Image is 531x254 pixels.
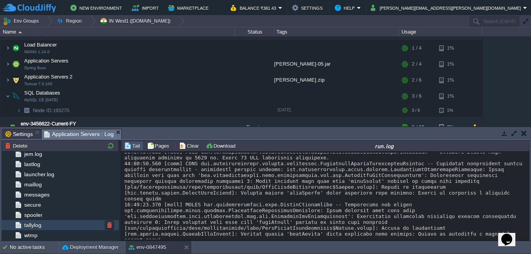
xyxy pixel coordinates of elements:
img: AMDAwAAAACH5BAEAAAAALAAAAAABAAEAAAICRAEAOw== [16,104,21,116]
div: 3 / 6 [412,88,422,104]
span: Application Servers [23,57,70,64]
div: 1% [439,72,465,88]
button: [PERSON_NAME][EMAIL_ADDRESS][PERSON_NAME][DOMAIN_NAME] [371,3,523,13]
button: Clear [179,142,201,149]
div: run.log [241,143,528,149]
a: secure [23,201,42,208]
a: SQL DatabasesMySQL CE [DATE] [23,90,61,96]
a: launcher.log [23,171,56,178]
div: 1% [439,104,465,116]
img: AMDAwAAAACH5BAEAAAAALAAAAAABAAEAAAICRAEAOw== [5,56,10,72]
div: No active tasks [10,241,59,254]
span: Application Servers 2 [23,73,74,80]
button: New Environment [70,3,124,13]
img: AMDAwAAAACH5BAEAAAAALAAAAAABAAEAAAICRAEAOw== [5,40,10,56]
button: Pages [147,142,172,149]
span: Application Servers : Log [44,129,114,139]
img: AMDAwAAAACH5BAEAAAAALAAAAAABAAEAAAICRAEAOw== [5,72,10,88]
div: Status [235,27,274,36]
div: Running [235,117,274,138]
img: AMDAwAAAACH5BAEAAAAALAAAAAABAAEAAAICRAEAOw== [5,88,10,104]
div: 8 / 20 [412,117,424,138]
button: Delete [5,142,30,149]
a: lastlog [23,161,41,168]
a: jem.log [23,150,43,157]
img: AMDAwAAAACH5BAEAAAAALAAAAAABAAEAAAICRAEAOw== [11,88,22,104]
span: Settings [5,129,33,139]
img: AMDAwAAAACH5BAEAAAAALAAAAAABAAEAAAICRAEAOw== [0,117,7,138]
span: NGINX 1.24.0 [24,50,50,54]
span: SQL Databases [23,89,61,96]
button: Help [335,3,357,13]
span: Node ID: [33,107,53,113]
a: tallylog [23,222,43,229]
button: Region [57,16,84,27]
img: AMDAwAAAACH5BAEAAAAALAAAAAABAAEAAAICRAEAOw== [18,31,22,33]
div: Usage [400,27,482,36]
a: Application ServersSpring Boot [23,58,70,64]
img: CloudJiffy [3,3,56,13]
span: Load Balancer [23,41,58,48]
button: IN West1 ([DOMAIN_NAME]) [100,16,173,27]
div: 3 / 6 [412,104,420,116]
button: Env Groups [3,16,41,27]
div: 1 / 4 [412,40,422,56]
div: 1% [439,40,465,56]
a: maillog [23,181,43,188]
button: Tail [124,142,142,149]
span: [DATE] [278,107,291,112]
div: [PERSON_NAME].zip [274,72,399,88]
div: 2 / 4 [412,56,422,72]
button: Settings [292,3,325,13]
img: AMDAwAAAACH5BAEAAAAALAAAAAABAAEAAAICRAEAOw== [11,40,22,56]
button: Balance ₹381.43 [231,3,278,13]
span: MySQL CE [DATE] [24,98,58,102]
span: Spring Boot [24,66,46,70]
button: Marketplace [168,3,211,13]
a: Application Servers 2Tomcat 7.0.100 [23,74,74,80]
img: AMDAwAAAACH5BAEAAAAALAAAAAABAAEAAAICRAEAOw== [11,72,22,88]
div: 2 / 6 [412,72,422,88]
img: AMDAwAAAACH5BAEAAAAALAAAAAABAAEAAAICRAEAOw== [21,104,32,116]
div: 1% [439,88,465,104]
div: 1% [439,56,465,72]
a: messages [23,191,51,198]
div: 2% [439,117,465,138]
iframe: chat widget [498,223,523,246]
span: Tomcat 7.0.100 [24,82,52,86]
a: Node ID:193270 [32,107,70,114]
div: Tags [274,27,399,36]
button: Download [206,142,238,149]
button: env-0847495 [129,243,166,251]
span: 193270 [32,107,70,114]
div: Name [1,27,235,36]
a: env-3456622-Current-FY [21,120,76,128]
button: Import [132,3,161,13]
button: Deployment Manager [62,243,118,251]
a: wtmp [23,232,39,239]
div: [PERSON_NAME]-05.jar [274,56,399,72]
a: Load BalancerNGINX 1.24.0 [23,42,58,48]
img: AMDAwAAAACH5BAEAAAAALAAAAAABAAEAAAICRAEAOw== [11,56,22,72]
img: AMDAwAAAACH5BAEAAAAALAAAAAABAAEAAAICRAEAOw== [7,117,18,138]
a: spooler [23,211,44,218]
